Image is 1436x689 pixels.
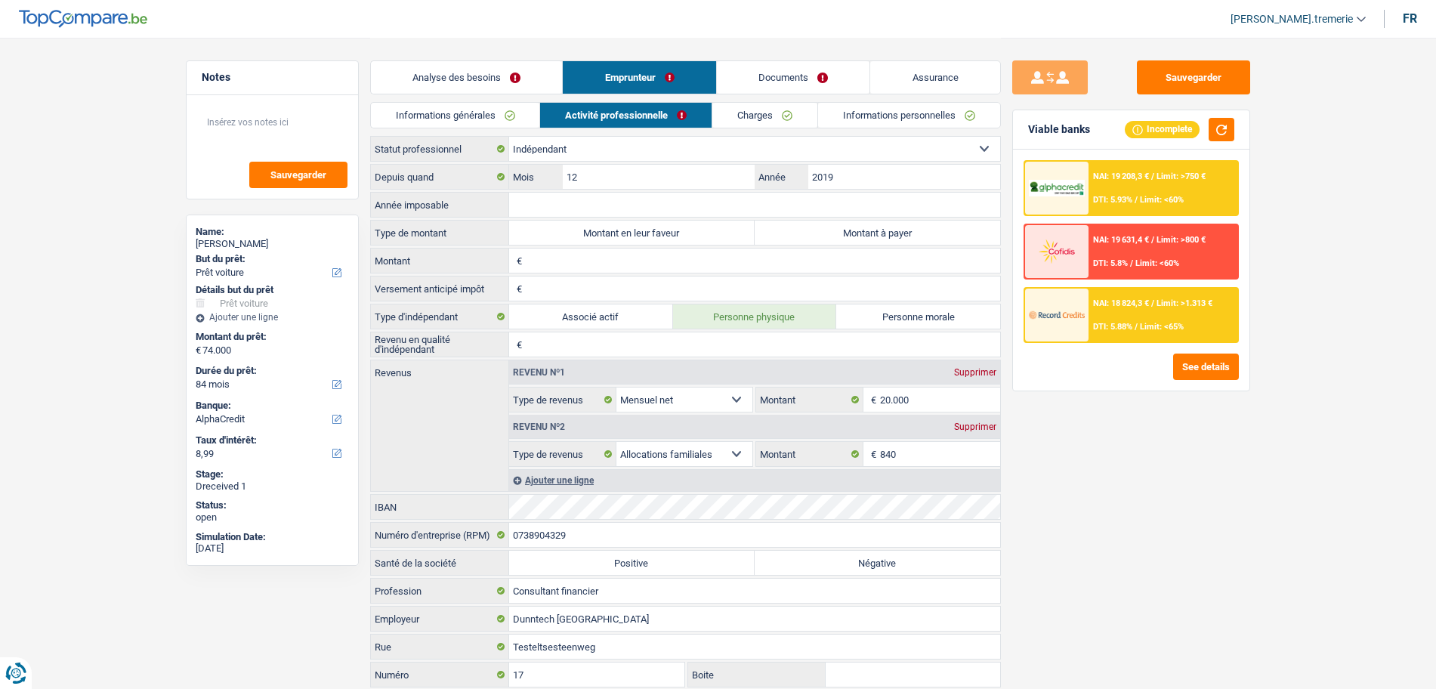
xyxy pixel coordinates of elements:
span: € [509,249,526,273]
label: Personne morale [836,304,1000,329]
div: fr [1403,11,1417,26]
span: / [1135,322,1138,332]
a: [PERSON_NAME].tremerie [1218,7,1366,32]
span: Limit: <60% [1140,195,1184,205]
label: Type de revenus [509,442,616,466]
label: Revenus [371,360,508,378]
div: [DATE] [196,542,349,555]
div: Stage: [196,468,349,480]
label: Boite [688,663,826,687]
label: Revenu en qualité d'indépendant [371,332,509,357]
span: € [509,332,526,357]
div: Status: [196,499,349,511]
div: Simulation Date: [196,531,349,543]
span: € [863,388,880,412]
span: / [1151,298,1154,308]
label: Statut professionnel [371,137,509,161]
label: Profession [371,579,509,603]
h5: Notes [202,71,343,84]
label: Versement anticipé impôt [371,277,509,301]
label: Taux d'intérêt: [196,434,346,446]
span: € [863,442,880,466]
div: Ajouter une ligne [196,312,349,323]
label: Personne physique [673,304,837,329]
div: Supprimer [950,368,1000,377]
label: IBAN [371,495,509,519]
label: Négative [755,551,1000,575]
label: But du prêt: [196,253,346,265]
label: Employeur [371,607,509,631]
span: NAI: 19 631,4 € [1093,235,1149,245]
div: Ajouter une ligne [509,469,1000,491]
a: Informations personnelles [818,103,1000,128]
span: NAI: 19 208,3 € [1093,171,1149,181]
div: Name: [196,226,349,238]
div: Revenu nº1 [509,368,569,377]
a: Emprunteur [563,61,716,94]
span: Limit: <60% [1135,258,1179,268]
div: Détails but du prêt [196,284,349,296]
button: Sauvegarder [1137,60,1250,94]
div: Supprimer [950,422,1000,431]
label: Année imposable [371,193,509,217]
label: Numéro [371,663,509,687]
a: Activité professionnelle [540,103,712,128]
button: Sauvegarder [249,162,347,188]
label: Montant [371,249,509,273]
label: Type d'indépendant [371,304,509,329]
label: Rue [371,635,509,659]
span: [PERSON_NAME].tremerie [1231,13,1353,26]
div: Revenu nº2 [509,422,569,431]
label: Santé de la société [371,551,509,575]
div: Dreceived 1 [196,480,349,493]
label: Montant à payer [755,221,1000,245]
span: Limit: >1.313 € [1157,298,1212,308]
span: DTI: 5.88% [1093,322,1132,332]
span: € [509,277,526,301]
div: Incomplete [1125,121,1200,137]
span: € [196,344,201,357]
label: Banque: [196,400,346,412]
img: AlphaCredit [1029,180,1085,197]
label: Montant en leur faveur [509,221,755,245]
label: Type de montant [371,221,509,245]
span: Limit: >800 € [1157,235,1206,245]
span: DTI: 5.8% [1093,258,1128,268]
input: AAAA [808,165,999,189]
img: Cofidis [1029,237,1085,265]
div: open [196,511,349,524]
input: MM [563,165,754,189]
span: / [1130,258,1133,268]
div: Viable banks [1028,123,1090,136]
span: NAI: 18 824,3 € [1093,298,1149,308]
label: Montant [756,388,863,412]
label: Montant du prêt: [196,331,346,343]
label: Année [755,165,808,189]
label: Montant [756,442,863,466]
span: DTI: 5.93% [1093,195,1132,205]
label: Mois [509,165,563,189]
a: Informations générales [371,103,540,128]
span: / [1135,195,1138,205]
img: Record Credits [1029,301,1085,329]
span: Limit: >750 € [1157,171,1206,181]
label: Type de revenus [509,388,616,412]
img: TopCompare Logo [19,10,147,28]
span: / [1151,171,1154,181]
label: Numéro d'entreprise (RPM) [371,523,509,547]
a: Assurance [870,61,1000,94]
span: / [1151,235,1154,245]
a: Documents [717,61,870,94]
label: Durée du prêt: [196,365,346,377]
span: Limit: <65% [1140,322,1184,332]
label: Positive [509,551,755,575]
label: Depuis quand [371,165,509,189]
a: Charges [712,103,817,128]
a: Analyse des besoins [371,61,563,94]
span: Sauvegarder [270,170,326,180]
div: [PERSON_NAME] [196,238,349,250]
label: Associé actif [509,304,673,329]
button: See details [1173,354,1239,380]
